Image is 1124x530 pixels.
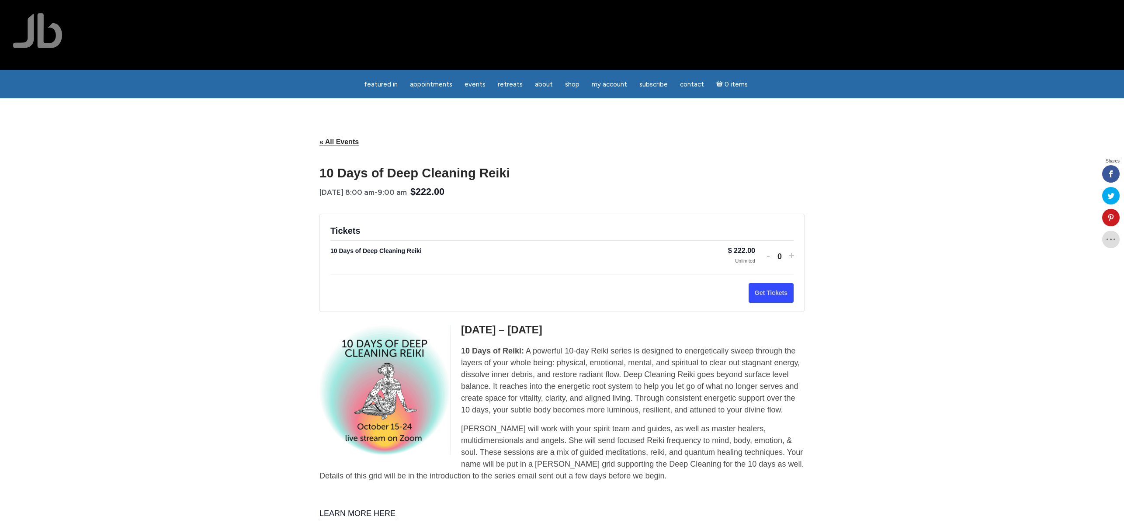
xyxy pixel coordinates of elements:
[592,80,627,88] span: My Account
[461,324,542,336] span: [DATE] – [DATE]
[725,81,748,88] span: 0 items
[319,166,805,179] h1: 10 Days of Deep Cleaning Reiki
[410,80,452,88] span: Appointments
[788,249,794,262] button: +
[461,346,524,355] strong: 10 Days of Reiki:
[565,80,579,88] span: Shop
[359,76,403,93] a: featured in
[410,184,444,200] span: $222.00
[330,246,728,256] div: 10 Days of Deep Cleaning Reiki
[560,76,585,93] a: Shop
[675,76,709,93] a: Contact
[319,186,407,199] div: -
[319,188,375,197] span: [DATE] 8:00 am
[319,509,395,518] a: LEARN MORE HERE
[639,80,668,88] span: Subscribe
[465,80,486,88] span: Events
[749,283,794,303] button: Get Tickets
[1106,159,1120,163] span: Shares
[734,247,755,254] span: 222.00
[711,75,753,93] a: Cart0 items
[405,76,458,93] a: Appointments
[459,76,491,93] a: Events
[766,249,771,262] button: -
[728,257,755,265] div: Unlimited
[364,80,398,88] span: featured in
[680,80,704,88] span: Contact
[728,247,732,254] span: $
[634,76,673,93] a: Subscribe
[498,80,523,88] span: Retreats
[535,80,553,88] span: About
[319,138,359,146] a: « All Events
[530,76,558,93] a: About
[493,76,528,93] a: Retreats
[330,225,794,237] h2: Tickets
[716,80,725,88] i: Cart
[319,345,805,416] p: A powerful 10-day Reiki series is designed to energetically sweep through the layers of your whol...
[378,188,407,197] span: 9:00 am
[586,76,632,93] a: My Account
[13,13,62,48] img: Jamie Butler. The Everyday Medium
[319,423,805,482] p: [PERSON_NAME] will work with your spirit team and guides, as well as master healers, multidimensi...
